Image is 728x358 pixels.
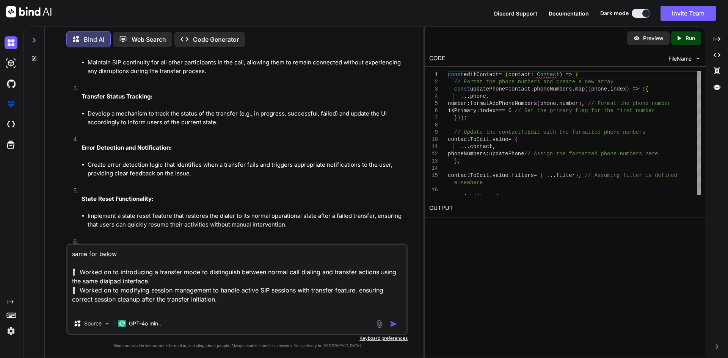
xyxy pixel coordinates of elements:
[585,86,588,92] span: (
[448,172,489,178] span: contactToEdit
[534,86,572,92] span: phoneNumbers
[67,245,406,313] textarea: same for below  Worked on to introducing a transfer mode to distinguish between normal call dial...
[508,108,511,114] span: 0
[476,108,479,114] span: :
[5,36,17,49] img: darkChat
[470,93,486,99] span: phone
[480,194,483,200] span: )
[559,100,578,106] span: number
[470,144,492,150] span: contact
[549,10,589,17] span: Documentation
[460,93,470,99] span: ...
[82,93,152,100] strong: Transfer Status Tracking:
[591,86,607,92] span: phone
[489,172,492,178] span: .
[661,6,716,21] button: Invite Team
[508,136,511,142] span: =
[84,320,102,327] p: Source
[515,136,518,142] span: {
[193,35,239,44] p: Code Generator
[429,93,438,100] div: 4
[5,118,17,131] img: cloudideIcon
[390,320,397,328] img: icon
[429,122,438,129] div: 8
[454,86,470,92] span: const
[454,180,483,186] span: elsewhere
[429,186,438,194] div: 16
[505,72,508,78] span: (
[429,107,438,114] div: 6
[5,57,17,70] img: darkAi-studio
[578,100,581,106] span: )
[486,93,489,99] span: ,
[448,72,464,78] span: const
[607,86,610,92] span: ,
[686,34,695,42] p: Run
[585,172,677,178] span: // Assuming filter is defined
[486,194,492,200] span: =>
[537,72,559,78] span: Contact
[470,86,505,92] span: updatePhone
[540,100,556,106] span: phone
[425,199,706,217] h2: OUTPUT
[429,54,445,63] div: CODE
[464,72,499,78] span: editContact
[600,9,629,17] span: Dark mode
[88,58,406,75] li: Maintain SIP continuity for all other participants in the call, allowing them to remain connected...
[454,129,613,135] span: // Update the contactToEdit with the formatted pho
[429,158,438,165] div: 13
[448,151,486,157] span: phoneNumbers
[575,86,585,92] span: map
[429,165,438,172] div: 14
[429,114,438,122] div: 7
[429,150,438,158] div: 12
[643,34,664,42] p: Preview
[460,115,463,121] span: )
[566,72,572,78] span: =>
[494,9,537,17] button: Discord Support
[429,100,438,107] div: 5
[429,143,438,150] div: 11
[496,194,499,200] span: {
[492,136,508,142] span: value
[511,172,534,178] span: filters
[645,86,648,92] span: {
[626,86,629,92] span: )
[508,72,530,78] span: contact
[489,136,492,142] span: .
[5,77,17,90] img: githubDark
[88,212,406,229] li: Implement a state reset feature that restores the dialer to its normal operational state after a ...
[508,86,530,92] span: contact
[575,72,578,78] span: {
[632,86,639,92] span: =>
[588,86,591,92] span: (
[104,320,110,327] img: Pick Models
[88,109,406,127] li: Develop a mechanism to track the status of the transfer (e.g., in progress, successful, failed) a...
[556,172,575,178] span: filter
[575,172,578,178] span: }
[457,115,460,121] span: )
[467,100,470,106] span: :
[578,172,581,178] span: ;
[494,10,537,17] span: Discord Support
[515,108,655,114] span: // Set the primary flag for the first number
[464,115,467,121] span: ;
[642,86,645,92] span: (
[496,108,505,114] span: ===
[454,79,613,85] span: // Format the phone numbers and create a new array
[537,100,540,106] span: (
[530,86,533,92] span: .
[448,108,477,114] span: isPrimary
[530,72,533,78] span: :
[695,55,701,62] img: chevron down
[633,35,640,42] img: preview
[429,71,438,78] div: 1
[480,108,496,114] span: index
[489,151,524,157] span: updatePhone
[118,320,126,327] img: GPT-4o mini
[66,343,408,349] p: Bind can provide inaccurate information, including about people. Always double-check its answers....
[66,335,408,341] p: Keyboard preferences
[492,172,508,178] span: value
[540,172,543,178] span: {
[454,115,457,121] span: }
